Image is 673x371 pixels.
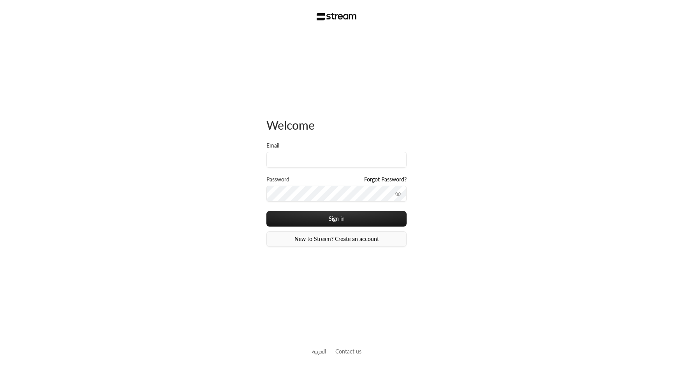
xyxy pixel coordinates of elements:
a: العربية [312,344,326,359]
button: Sign in [266,211,407,227]
label: Email [266,142,279,149]
span: Welcome [266,118,315,132]
button: Contact us [335,347,361,355]
label: Password [266,176,289,183]
button: toggle password visibility [392,188,404,200]
a: New to Stream? Create an account [266,231,407,247]
a: Forgot Password? [364,176,407,183]
a: Contact us [335,348,361,355]
img: Stream Logo [317,13,357,21]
